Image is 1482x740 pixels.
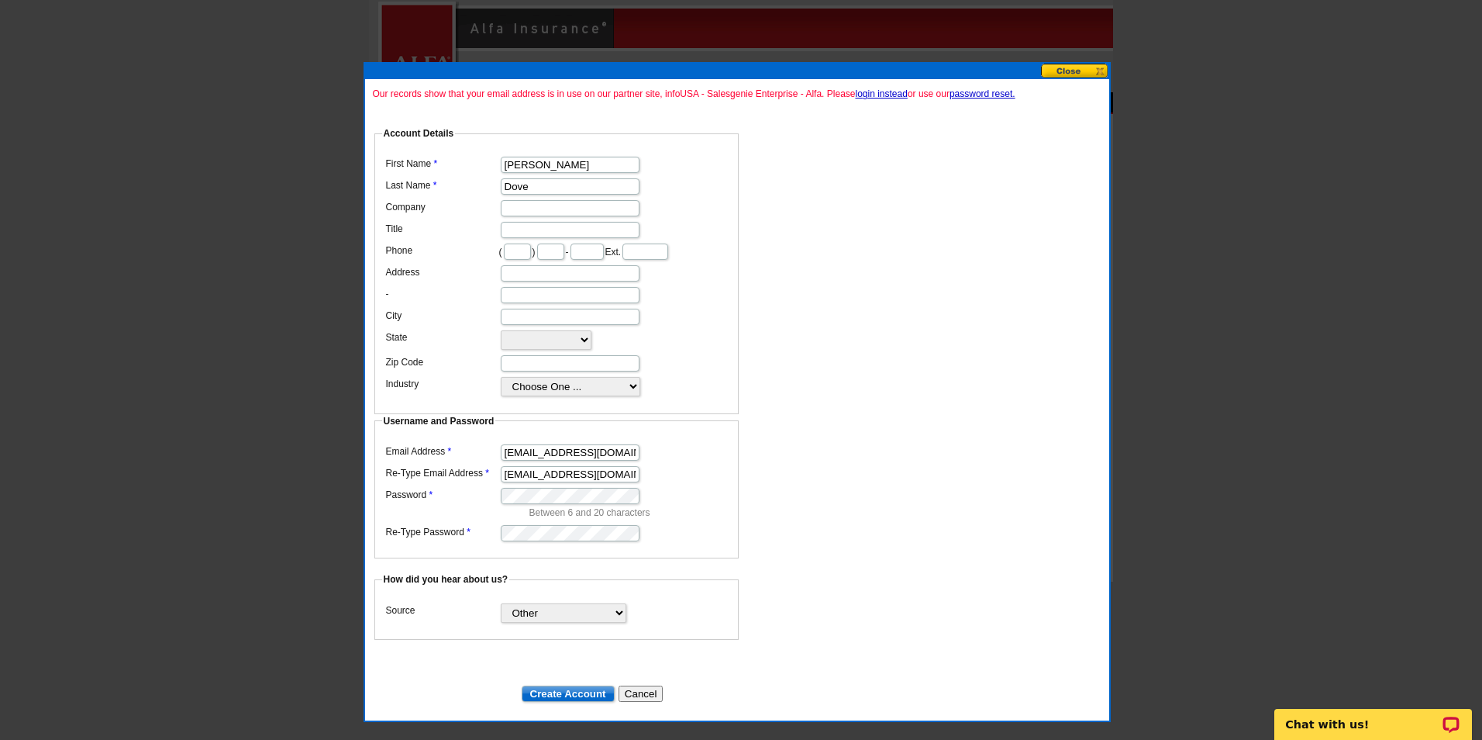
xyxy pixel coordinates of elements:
a: login instead [855,88,907,99]
label: - [386,287,499,301]
label: Zip Code [386,355,499,369]
legend: How did you hear about us? [382,572,510,586]
label: State [386,330,499,344]
input: Create Account [522,686,615,702]
label: City [386,309,499,323]
p: Between 6 and 20 characters [529,506,731,520]
label: First Name [386,157,499,171]
label: Re-Type Email Address [386,466,499,480]
span: Our records show that your email address is in use on our partner site, infoUSA - Salesgenie Ente... [373,87,1101,101]
label: Company [386,200,499,214]
label: Industry [386,377,499,391]
iframe: LiveChat chat widget [1264,691,1482,740]
label: Address [386,265,499,279]
label: Password [386,488,499,502]
legend: Account Details [382,126,456,140]
label: Title [386,222,499,236]
legend: Username and Password [382,414,496,428]
label: Email Address [386,444,499,458]
label: Phone [386,244,499,258]
a: password reset. [950,88,1015,99]
dd: ( ) - Ext. [382,240,731,261]
button: Cancel [619,686,663,702]
label: Last Name [386,178,499,192]
label: Source [386,603,499,617]
label: Re-Type Password [386,525,499,539]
